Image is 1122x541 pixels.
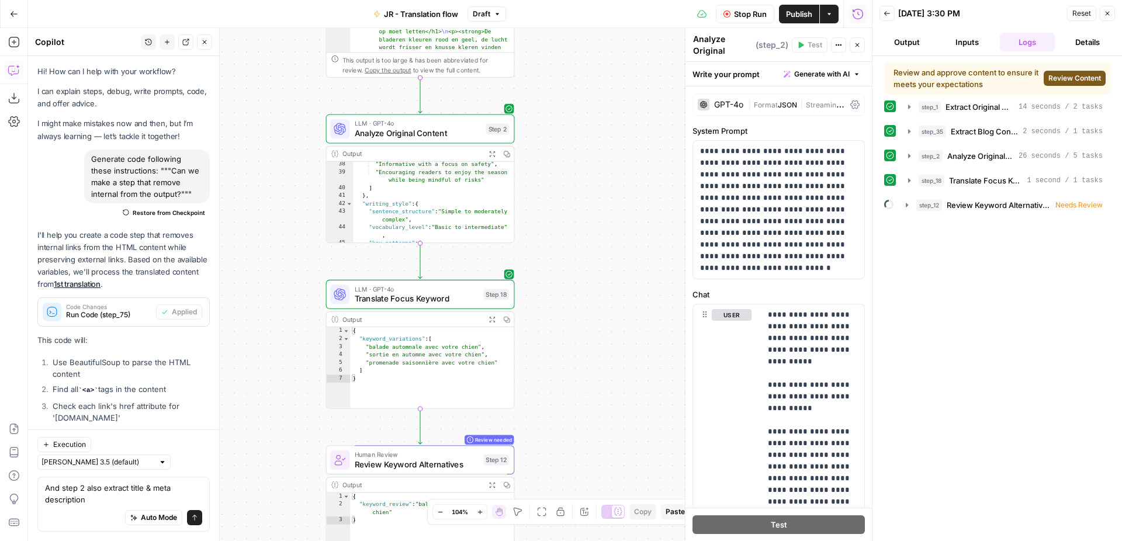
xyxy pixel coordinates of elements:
[1019,102,1103,112] span: 14 seconds / 2 tasks
[879,33,935,51] button: Output
[916,199,942,211] span: step_12
[45,482,202,505] textarea: And step 2 also extract title & meta description
[712,309,752,321] button: user
[947,199,1051,211] span: Review Keyword Alternatives
[901,171,1110,190] button: 1 second / 1 tasks
[467,6,506,22] button: Draft
[808,40,822,50] span: Test
[125,510,182,525] button: Auto Mode
[342,149,481,159] div: Output
[50,383,210,396] li: Find all tags in the content
[418,243,422,278] g: Edge from step_2 to step_18
[418,78,422,113] g: Edge from step_35 to step_2
[327,501,351,516] div: 2
[919,126,946,137] span: step_35
[1059,33,1115,51] button: Details
[37,334,210,346] p: This code will:
[716,5,774,23] button: Stop Run
[118,206,210,220] button: Restore from Checkpoint
[1019,151,1103,161] span: 26 seconds / 5 tasks
[1072,8,1091,19] span: Reset
[156,304,202,320] button: Applied
[940,33,995,51] button: Inputs
[327,367,351,375] div: 6
[483,455,509,466] div: Step 12
[84,150,210,203] div: Generate code following these instructions: """Can we make a step that remove internal from the o...
[634,507,652,517] span: Copy
[327,343,351,351] div: 3
[346,200,352,208] span: Toggle code folding, rows 42 through 50
[899,196,1110,214] button: Needs Review
[919,150,943,162] span: step_2
[692,125,865,137] label: System Prompt
[327,224,354,240] div: 44
[693,33,753,68] textarea: Analyze Original Content
[919,175,944,186] span: step_18
[901,122,1110,141] button: 2 seconds / 1 tasks
[37,229,210,291] p: I'll help you create a code step that removes internal links from the HTML content while preservi...
[1000,33,1055,51] button: Logs
[901,147,1110,165] button: 26 seconds / 5 tasks
[141,512,177,523] span: Auto Mode
[37,65,210,78] p: Hi! How can I help with your workflow?
[1023,126,1103,137] span: 2 seconds / 1 tasks
[1055,200,1103,210] span: Needs Review
[947,150,1014,162] span: Analyze Original Content
[792,37,827,53] button: Test
[748,98,754,110] span: |
[355,119,482,129] span: LLM · GPT-4o
[35,36,137,48] div: Copilot
[384,8,458,20] span: JR - Translation flow
[327,192,354,200] div: 41
[771,519,787,530] span: Test
[355,449,479,459] span: Human Review
[951,126,1018,137] span: Extract Blog Content for Translation
[794,69,850,79] span: Generate with AI
[692,515,865,534] button: Test
[53,439,86,450] span: Execution
[355,293,479,305] span: Translate Focus Keyword
[754,100,778,109] span: Format
[714,100,743,109] div: GPT-4o
[418,409,422,444] g: Edge from step_18 to step_12
[685,62,872,86] div: Write your prompt
[327,516,351,525] div: 3
[37,437,91,452] button: Execution
[50,427,210,450] li: Replace internal links with their text content while preserving external links
[66,304,151,310] span: Code Changes
[1048,73,1101,84] span: Review Content
[483,289,509,300] div: Step 18
[37,85,210,110] p: I can explain steps, debug, write prompts, code, and offer advice.
[327,240,354,248] div: 45
[342,56,509,75] div: This output is too large & has been abbreviated for review. to view the full content.
[1027,175,1103,186] span: 1 second / 1 tasks
[327,184,354,192] div: 40
[327,374,351,383] div: 7
[365,66,411,73] span: Copy the output
[327,493,351,501] div: 1
[797,98,806,110] span: |
[326,280,515,409] div: LLM · GPT-4oTranslate Focus KeywordStep 18Output{ "keyword_variations":[ "balade automnale avec v...
[919,101,941,113] span: step_1
[327,208,354,224] div: 43
[78,387,98,394] code: <a>
[486,123,509,134] div: Step 2
[778,100,797,109] span: JSON
[786,8,812,20] span: Publish
[894,67,1039,90] div: Review and approve content to ensure it meets your expectations
[327,200,354,208] div: 42
[172,307,197,317] span: Applied
[366,5,465,23] button: JR - Translation flow
[54,279,101,289] a: 1st translation
[50,356,210,380] li: Use BeautifulSoup to parse the HTML content
[50,400,210,424] li: Check each link's href attribute for '[DOMAIN_NAME]'
[343,493,349,501] span: Toggle code folding, rows 1 through 3
[327,161,354,169] div: 38
[475,432,512,447] span: Review needed
[343,327,349,335] span: Toggle code folding, rows 1 through 7
[41,456,154,468] input: Claude Sonnet 3.5 (default)
[327,351,351,359] div: 4
[326,115,515,244] div: LLM · GPT-4oAnalyze Original ContentStep 2Output "Informative with a focus on safety", "Encouragi...
[342,314,481,324] div: Output
[629,504,656,519] button: Copy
